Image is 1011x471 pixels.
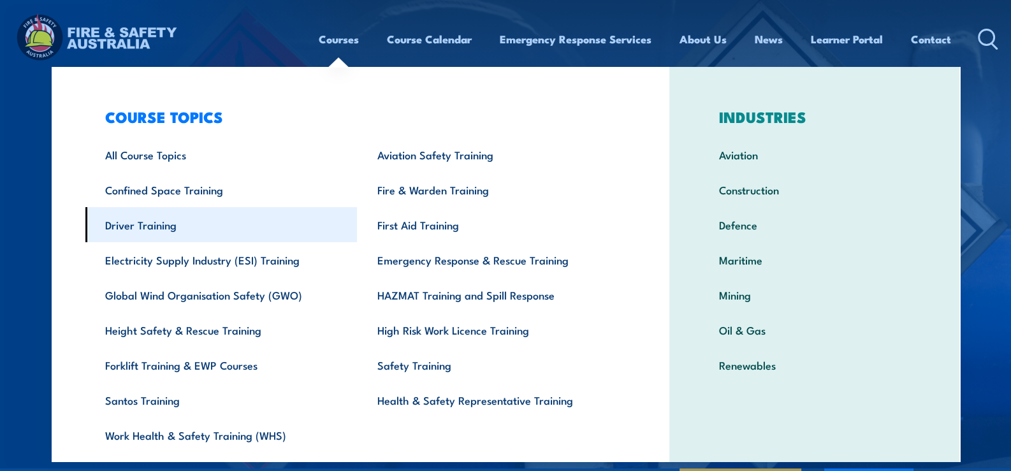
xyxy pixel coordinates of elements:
a: Courses [319,22,359,56]
h3: INDUSTRIES [699,108,930,126]
a: Oil & Gas [699,312,930,347]
a: Construction [699,172,930,207]
a: First Aid Training [357,207,629,242]
a: Emergency Response Services [500,22,651,56]
a: Contact [911,22,951,56]
a: Work Health & Safety Training (WHS) [85,417,358,453]
a: Global Wind Organisation Safety (GWO) [85,277,358,312]
a: About Us [680,22,727,56]
a: Height Safety & Rescue Training [85,312,358,347]
a: Safety Training [357,347,629,382]
a: All Course Topics [85,137,358,172]
a: High Risk Work Licence Training [357,312,629,347]
a: Confined Space Training [85,172,358,207]
a: Defence [699,207,930,242]
a: HAZMAT Training and Spill Response [357,277,629,312]
a: Aviation Safety Training [357,137,629,172]
a: Maritime [699,242,930,277]
a: Health & Safety Representative Training [357,382,629,417]
a: Santos Training [85,382,358,417]
a: Electricity Supply Industry (ESI) Training [85,242,358,277]
a: News [755,22,783,56]
a: Driver Training [85,207,358,242]
a: Renewables [699,347,930,382]
a: Learner Portal [811,22,883,56]
a: Aviation [699,137,930,172]
a: Course Calendar [387,22,472,56]
a: Fire & Warden Training [357,172,629,207]
a: Mining [699,277,930,312]
a: Forklift Training & EWP Courses [85,347,358,382]
h3: COURSE TOPICS [85,108,630,126]
a: Emergency Response & Rescue Training [357,242,629,277]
